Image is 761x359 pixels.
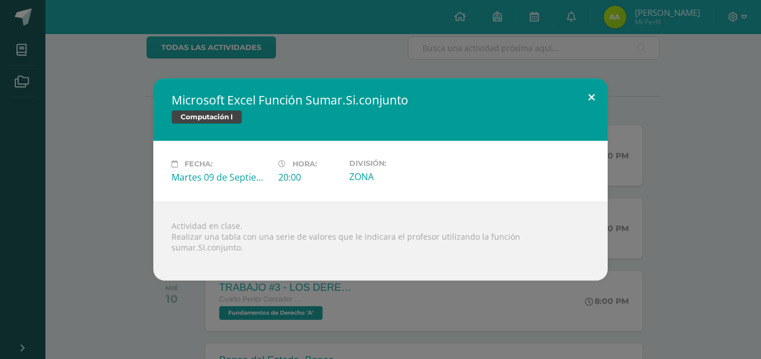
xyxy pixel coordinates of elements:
div: Actividad en clase. Realizar una tabla con una serie de valores que le indicara el profesor utili... [153,202,608,281]
div: 20:00 [278,171,340,183]
span: Fecha: [185,160,212,168]
div: ZONA [349,170,447,183]
span: Hora: [292,160,317,168]
span: Computación I [172,110,242,124]
button: Close (Esc) [575,78,608,117]
label: División: [349,159,447,168]
h2: Microsoft Excel Función Sumar.Si.conjunto [172,92,589,108]
div: Martes 09 de Septiembre [172,171,269,183]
